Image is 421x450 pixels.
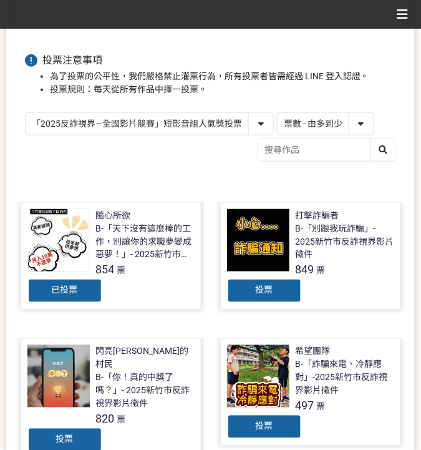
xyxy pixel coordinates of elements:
[296,345,331,358] div: 希望團隊
[42,54,102,66] span: 投票注意事項
[296,399,314,413] span: 497
[117,415,126,425] span: 票
[220,338,401,446] a: 希望團隊B-「詐騙來電、冷靜應對」-2025新竹市反詐視界影片徵件497票投票
[220,202,401,310] a: 打擊詐騙者B-「別跟我玩詐騙」- 2025新竹市反詐視界影片徵件849票投票
[317,402,326,412] span: 票
[21,202,201,310] a: 隨心所欲B-「天下沒有這麼棒的工作，別讓你的求職夢變成惡夢！」- 2025新竹市反詐視界影片徵件854票已投票
[50,83,396,96] li: 投票規則：每天從所有作品中擇一投票。
[256,421,273,431] span: 投票
[258,139,395,161] input: 搜尋作品
[296,358,394,398] div: B-「詐騙來電、冷靜應對」-2025新竹市反詐視界影片徵件
[56,434,74,444] span: 投票
[296,263,314,276] span: 849
[96,413,115,426] span: 820
[52,285,78,295] span: 已投票
[117,266,126,276] span: 票
[296,222,394,262] div: B-「別跟我玩詐騙」- 2025新竹市反詐視界影片徵件
[96,263,115,276] span: 854
[96,345,195,371] div: 閃亮[PERSON_NAME]的村民
[317,266,326,276] span: 票
[96,222,195,262] div: B-「天下沒有這麼棒的工作，別讓你的求職夢變成惡夢！」- 2025新竹市反詐視界影片徵件
[50,70,396,83] li: 為了投票的公平性，我們嚴格禁止灌票行為，所有投票者皆需經過 LINE 登入認證。
[296,209,339,222] div: 打擊詐騙者
[256,285,273,295] span: 投票
[96,371,195,411] div: B-「你！真的中獎了嗎？」- 2025新竹市反詐視界影片徵件
[96,209,131,222] div: 隨心所欲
